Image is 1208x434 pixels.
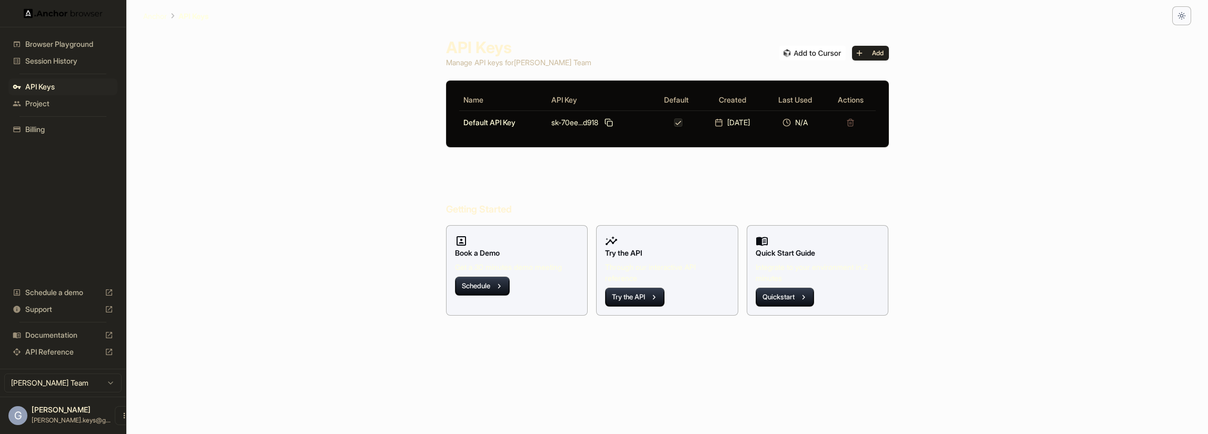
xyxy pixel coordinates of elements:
div: API Keys [8,78,117,95]
img: Add anchorbrowser MCP server to Cursor [779,46,846,60]
p: Integrate to your environment in 2 minutes [756,261,880,284]
td: Default API Key [459,110,548,134]
p: Anchor [143,11,167,22]
div: sk-70ee...d918 [551,116,648,129]
nav: breadcrumb [143,10,209,22]
span: Gautham K J [32,405,91,414]
p: Through our interactive API reference [605,261,729,284]
span: Support [25,304,101,315]
th: Default [652,89,701,110]
span: Schedule a demo [25,287,101,298]
span: Documentation [25,330,101,340]
div: Schedule a demo [8,284,117,301]
h2: Try the API [605,247,729,259]
h2: Quick Start Guide [756,247,880,259]
button: Add [852,46,889,60]
span: Session History [25,56,113,66]
span: API Keys [25,82,113,92]
button: Try the API [605,288,665,307]
th: API Key [547,89,652,110]
img: Anchor Logo [24,8,103,18]
h6: Getting Started [446,160,889,217]
div: API Reference [8,344,117,360]
div: Browser Playground [8,36,117,53]
div: Support [8,301,117,318]
th: Actions [826,89,876,110]
div: Billing [8,121,117,138]
button: Copy API key [602,116,615,129]
p: Manage API keys for [PERSON_NAME] Team [446,57,591,68]
button: Quickstart [756,288,814,307]
div: Session History [8,53,117,69]
button: Schedule [455,277,510,296]
p: Get a 30 minutes demo meeting [455,261,579,272]
button: Open menu [115,406,134,425]
div: [DATE] [705,117,760,128]
span: gautham.keys@gmail.com [32,416,111,424]
h2: Book a Demo [455,247,579,259]
span: Billing [25,124,113,135]
span: Project [25,98,113,109]
th: Name [459,89,548,110]
div: Documentation [8,327,117,344]
div: Project [8,95,117,112]
th: Last Used [764,89,826,110]
span: Browser Playground [25,39,113,49]
span: API Reference [25,347,101,357]
th: Created [700,89,764,110]
h1: API Keys [446,38,591,57]
div: N/A [768,117,821,128]
div: G [8,406,27,425]
p: API Keys [179,11,209,22]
